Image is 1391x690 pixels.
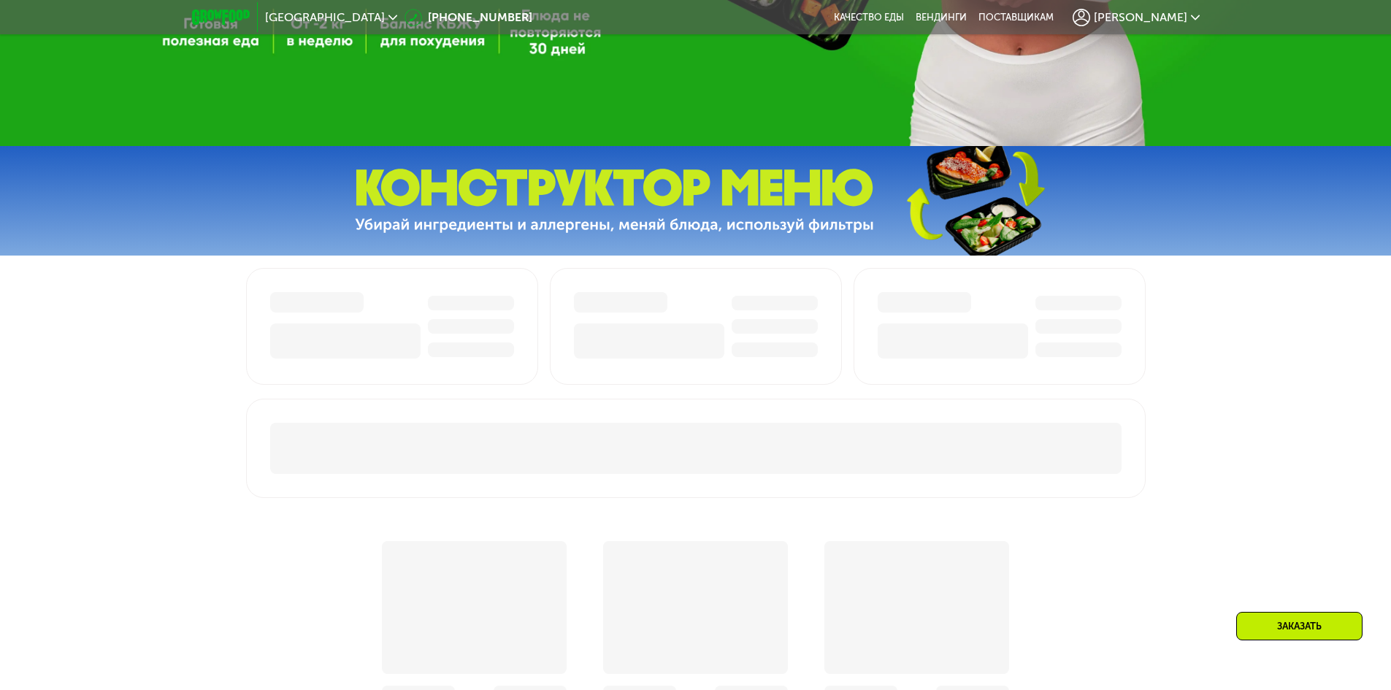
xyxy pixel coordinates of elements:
[978,12,1054,23] div: поставщикам
[834,12,904,23] a: Качество еды
[405,9,532,26] a: [PHONE_NUMBER]
[1094,12,1187,23] span: [PERSON_NAME]
[916,12,967,23] a: Вендинги
[1236,612,1363,640] div: Заказать
[265,12,385,23] span: [GEOGRAPHIC_DATA]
